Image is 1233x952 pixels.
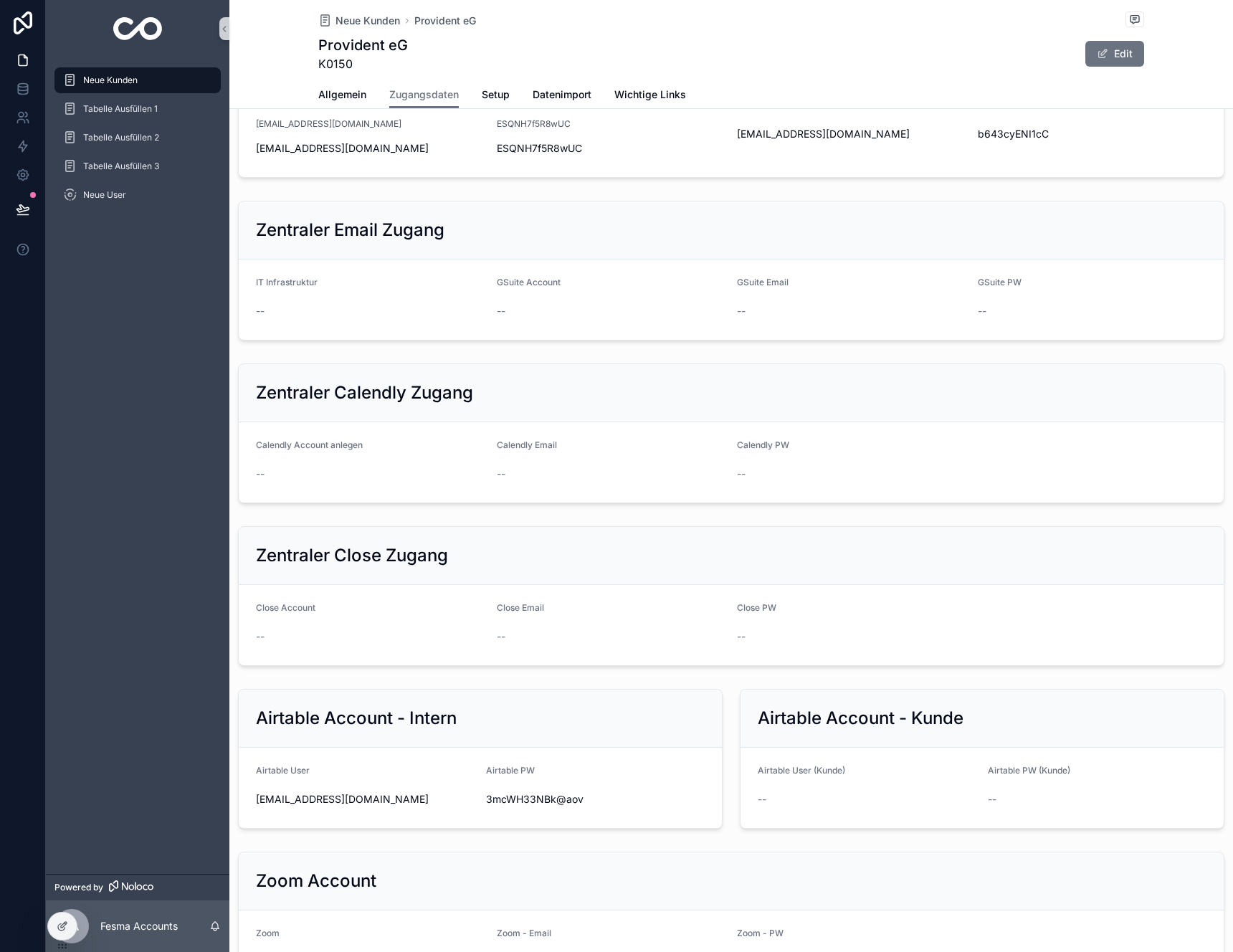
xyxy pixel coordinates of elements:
span: [EMAIL_ADDRESS][DOMAIN_NAME] [256,141,485,156]
span: Allgemein [318,87,366,102]
p: Fesma Accounts [100,919,178,933]
span: ESQNH7f5R8wUC [497,118,571,130]
span: Airtable User [256,765,310,776]
span: Tabelle Ausfüllen 2 [83,132,159,143]
span: -- [256,629,265,644]
span: Zoom [256,928,280,938]
span: 3mcWH33NBk@aov [486,792,705,806]
a: Neue Kunden [318,14,400,28]
span: -- [497,304,505,318]
span: Neue Kunden [83,75,138,86]
span: Calendly Email [497,439,557,450]
span: -- [497,629,505,644]
a: Zugangsdaten [389,82,459,109]
a: Datenimport [533,82,591,110]
span: [EMAIL_ADDRESS][DOMAIN_NAME] [256,792,475,806]
span: Zoom - PW [737,928,784,938]
span: IT Infrastruktur [256,277,318,287]
span: -- [256,304,265,318]
h2: Zentraler Calendly Zugang [256,381,473,404]
a: Provident eG [414,14,476,28]
span: Zoom - Email [497,928,551,938]
span: Close PW [737,602,776,613]
span: [EMAIL_ADDRESS][DOMAIN_NAME] [737,127,966,141]
span: -- [737,467,746,481]
span: -- [758,792,766,806]
span: -- [737,629,746,644]
span: Neue Kunden [335,14,400,28]
a: Powered by [46,874,229,900]
span: Airtable PW [486,765,535,776]
span: GSuite Email [737,277,789,287]
span: Calendly Account anlegen [256,439,363,450]
a: Allgemein [318,82,366,110]
span: Neue User [83,189,126,201]
span: -- [497,467,505,481]
span: -- [978,304,986,318]
span: GSuite PW [978,277,1022,287]
span: Close Email [497,602,544,613]
h2: Zentraler Close Zugang [256,544,448,567]
a: Tabelle Ausfüllen 2 [54,125,221,151]
a: Wichtige Links [614,82,686,110]
span: Setup [482,87,510,102]
a: Neue User [54,182,221,208]
span: Powered by [54,882,103,893]
span: Airtable User (Kunde) [758,765,845,776]
h2: Zoom Account [256,870,376,892]
a: Setup [482,82,510,110]
span: Tabelle Ausfüllen 1 [83,103,158,115]
span: GSuite Account [497,277,561,287]
span: b643cyENI1cC [978,127,1207,141]
span: Wichtige Links [614,87,686,102]
span: Zugangsdaten [389,87,459,102]
h1: Provident eG [318,35,408,55]
button: Edit [1085,41,1144,67]
span: -- [988,792,996,806]
img: App logo [113,17,163,40]
span: Datenimport [533,87,591,102]
h2: Zentraler Email Zugang [256,219,444,242]
a: Tabelle Ausfüllen 1 [54,96,221,122]
h2: Airtable Account - Kunde [758,707,963,730]
span: -- [256,467,265,481]
span: Tabelle Ausfüllen 3 [83,161,159,172]
span: [EMAIL_ADDRESS][DOMAIN_NAME] [256,118,401,130]
span: -- [737,304,746,318]
span: Airtable PW (Kunde) [988,765,1070,776]
a: Neue Kunden [54,67,221,93]
a: Tabelle Ausfüllen 3 [54,153,221,179]
span: K0150 [318,55,408,72]
span: Close Account [256,602,315,613]
span: Calendly PW [737,439,789,450]
span: ESQNH7f5R8wUC [497,141,726,156]
h2: Airtable Account - Intern [256,707,457,730]
div: scrollable content [46,57,229,227]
